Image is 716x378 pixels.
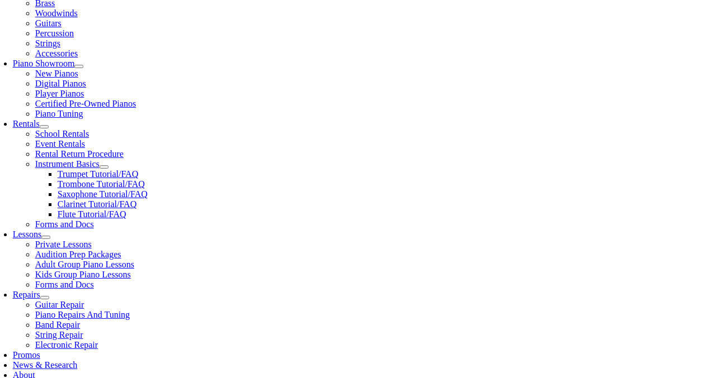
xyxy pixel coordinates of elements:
a: Trombone Tutorial/FAQ [58,179,145,189]
button: Open submenu of Rentals [40,125,49,128]
a: Private Lessons [35,240,92,249]
a: Piano Showroom [13,59,75,68]
button: Open submenu of Instrument Basics [100,165,109,169]
a: Forms and Docs [35,219,94,229]
a: Woodwinds [35,8,78,18]
a: Guitars [35,18,62,28]
button: Open submenu of Lessons [41,236,50,239]
a: Electronic Repair [35,340,98,350]
button: Open submenu of Piano Showroom [74,65,83,68]
a: Forms and Docs [35,280,94,289]
a: Rental Return Procedure [35,149,124,159]
a: New Pianos [35,69,78,78]
a: Guitar Repair [35,300,84,309]
a: Percussion [35,28,74,38]
a: Kids Group Piano Lessons [35,270,131,279]
a: Repairs [13,290,40,299]
a: String Repair [35,330,83,339]
a: Event Rentals [35,139,85,149]
a: News & Research [13,360,78,370]
a: Strings [35,39,60,48]
a: Piano Tuning [35,109,83,118]
a: Saxophone Tutorial/FAQ [58,189,148,199]
a: School Rentals [35,129,89,138]
a: Flute Tutorial/FAQ [58,209,126,219]
a: Audition Prep Packages [35,250,121,259]
a: Adult Group Piano Lessons [35,260,134,269]
a: Certified Pre-Owned Pianos [35,99,136,108]
a: Band Repair [35,320,80,329]
a: Trumpet Tutorial/FAQ [58,169,138,179]
a: Accessories [35,49,78,58]
a: Promos [13,350,40,360]
a: Piano Repairs And Tuning [35,310,130,319]
a: Rentals [13,119,40,128]
a: Instrument Basics [35,159,100,169]
a: Player Pianos [35,89,84,98]
a: Clarinet Tutorial/FAQ [58,199,137,209]
a: Lessons [13,229,42,239]
button: Open submenu of Repairs [40,296,49,299]
a: Digital Pianos [35,79,86,88]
